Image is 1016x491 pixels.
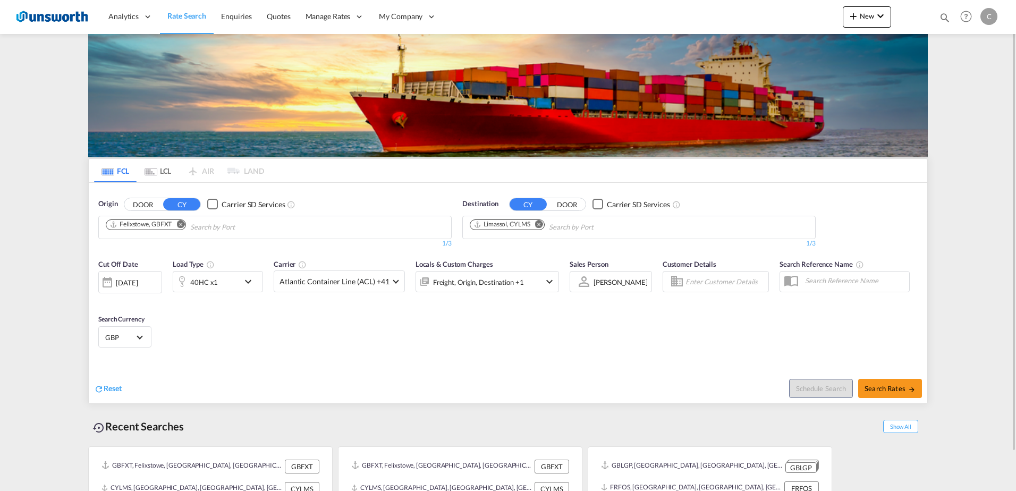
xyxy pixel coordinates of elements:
span: Help [957,7,975,26]
div: Press delete to remove this chip. [473,220,532,229]
span: Quotes [267,12,290,21]
span: Sales Person [570,260,608,268]
button: CY [163,198,200,210]
span: Search Currency [98,315,145,323]
md-icon: icon-chevron-down [874,10,887,22]
div: GBFXT [535,460,569,473]
md-checkbox: Checkbox No Ink [592,199,670,210]
md-select: Sales Person: Cesar Caicedo [592,274,649,290]
div: icon-magnify [939,12,951,28]
span: Carrier [274,260,307,268]
span: Manage Rates [306,11,351,22]
input: Chips input. [549,219,650,236]
div: Felixstowe, GBFXT [109,220,172,229]
div: icon-refreshReset [94,383,122,395]
div: Press delete to remove this chip. [109,220,174,229]
span: Search Reference Name [780,260,864,268]
span: Destination [462,199,498,209]
span: Show All [883,420,918,433]
div: 40HC x1icon-chevron-down [173,271,263,292]
span: Search Rates [865,384,916,393]
div: Help [957,7,980,27]
button: Note: By default Schedule search will only considerorigin ports, destination ports and cut off da... [789,379,853,398]
div: Limassol, CYLMS [473,220,530,229]
md-icon: icon-chevron-down [242,275,260,288]
button: DOOR [548,198,586,210]
span: GBP [105,333,135,342]
img: 3748d800213711f08852f18dcb6d8936.jpg [16,5,88,29]
span: Customer Details [663,260,716,268]
div: GBFXT [285,460,319,473]
div: GBLGP, London Gateway Port, United Kingdom, GB & Ireland, Europe [601,460,783,473]
div: [PERSON_NAME] [594,278,648,286]
md-pagination-wrapper: Use the left and right arrow keys to navigate between tabs [94,159,264,182]
md-icon: icon-information-outline [206,260,215,269]
md-icon: icon-backup-restore [92,421,105,434]
span: Enquiries [221,12,252,21]
div: Freight Origin Destination Factory Stuffing [433,275,524,290]
md-icon: icon-arrow-right [908,386,916,393]
div: C [980,8,997,25]
md-chips-wrap: Chips container. Use arrow keys to select chips. [468,216,654,236]
span: Reset [104,384,122,393]
md-icon: Your search will be saved by the below given name [856,260,864,269]
div: GBLGP [785,462,817,473]
md-checkbox: Checkbox No Ink [207,199,285,210]
div: [DATE] [98,271,162,293]
div: Freight Origin Destination Factory Stuffingicon-chevron-down [416,271,559,292]
md-icon: Unchecked: Search for CY (Container Yard) services for all selected carriers.Checked : Search for... [287,200,295,209]
span: Origin [98,199,117,209]
span: Analytics [108,11,139,22]
md-chips-wrap: Chips container. Use arrow keys to select chips. [104,216,295,236]
div: OriginDOOR CY Checkbox No InkUnchecked: Search for CY (Container Yard) services for all selected ... [89,183,927,403]
div: 1/3 [98,239,452,248]
img: LCL+%26+FCL+BACKGROUND.png [88,34,928,157]
div: GBFXT, Felixstowe, United Kingdom, GB & Ireland, Europe [351,460,532,473]
span: My Company [379,11,422,22]
md-icon: icon-refresh [94,384,104,394]
md-icon: icon-plus 400-fg [847,10,860,22]
button: CY [510,198,547,210]
div: Carrier SD Services [222,199,285,210]
div: GBFXT, Felixstowe, United Kingdom, GB & Ireland, Europe [101,460,282,473]
span: Cut Off Date [98,260,138,268]
span: Rate Search [167,11,206,20]
div: 1/3 [462,239,816,248]
input: Search Reference Name [800,273,909,289]
div: Carrier SD Services [607,199,670,210]
span: New [847,12,887,20]
md-icon: Unchecked: Search for CY (Container Yard) services for all selected carriers.Checked : Search for... [672,200,681,209]
button: Remove [528,220,544,231]
button: icon-plus 400-fgNewicon-chevron-down [843,6,891,28]
md-icon: icon-chevron-down [543,275,556,288]
md-icon: The selected Trucker/Carrierwill be displayed in the rate results If the rates are from another f... [298,260,307,269]
input: Enter Customer Details [685,274,765,290]
md-icon: icon-magnify [939,12,951,23]
div: [DATE] [116,278,138,287]
div: 40HC x1 [190,275,218,290]
input: Chips input. [190,219,291,236]
md-tab-item: FCL [94,159,137,182]
md-select: Select Currency: £ GBPUnited Kingdom Pound [104,329,146,345]
button: Search Ratesicon-arrow-right [858,379,922,398]
md-tab-item: LCL [137,159,179,182]
span: Locals & Custom Charges [416,260,493,268]
md-datepicker: Select [98,292,106,307]
button: Remove [170,220,185,231]
span: Atlantic Container Line (ACL) +41 [280,276,390,287]
div: Recent Searches [88,414,188,438]
button: DOOR [124,198,162,210]
span: Load Type [173,260,215,268]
